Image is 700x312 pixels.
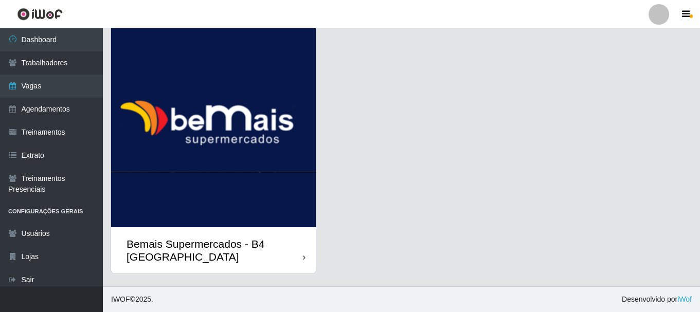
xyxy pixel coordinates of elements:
a: Bemais Supermercados - B4 [GEOGRAPHIC_DATA] [111,23,316,273]
span: Desenvolvido por [622,294,692,305]
a: iWof [677,295,692,303]
img: cardImg [111,23,316,227]
div: Bemais Supermercados - B4 [GEOGRAPHIC_DATA] [127,237,303,263]
span: IWOF [111,295,130,303]
span: © 2025 . [111,294,153,305]
img: CoreUI Logo [17,8,63,21]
